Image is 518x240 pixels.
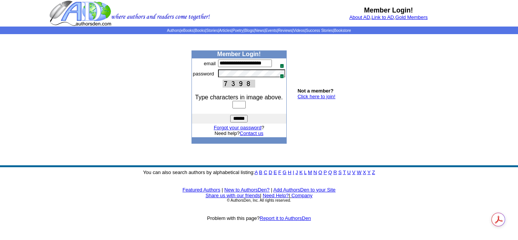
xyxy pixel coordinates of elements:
[333,169,337,175] a: R
[273,187,336,193] a: Add AuthorsDen to your Site
[206,28,218,33] a: Stories
[304,169,307,175] a: L
[396,14,428,20] a: Gold Members
[372,169,375,175] a: Z
[306,28,333,33] a: Success Stories
[283,169,286,175] a: G
[255,28,264,33] a: News
[314,169,317,175] a: N
[277,71,283,77] img: npw-badge-icon.svg
[278,28,292,33] a: Reviews
[167,28,351,33] span: | | | | | | | | | | | |
[357,169,361,175] a: W
[214,125,264,130] font: ?
[271,187,272,193] font: |
[298,94,336,99] a: Click here to join!
[215,130,264,136] font: Need help?
[265,28,277,33] a: Events
[217,51,261,57] b: Member Login!
[334,28,351,33] a: Bookstore
[295,169,298,175] a: J
[167,28,180,33] a: Authors
[214,125,262,130] a: Forgot your password
[260,215,311,221] a: Report it to AuthorsDen
[343,169,346,175] a: T
[367,169,370,175] a: Y
[206,193,260,198] a: Share us with our friends
[195,28,205,33] a: Books
[299,169,303,175] a: K
[352,169,356,175] a: V
[280,64,284,68] span: 1
[308,169,312,175] a: M
[227,198,291,202] font: © AuthorsDen, Inc. All rights reserved.
[224,187,270,193] a: New to AuthorsDen?
[273,169,277,175] a: E
[328,169,332,175] a: Q
[222,187,223,193] font: |
[291,193,312,198] a: Company
[181,28,193,33] a: eBooks
[268,169,272,175] a: D
[244,28,254,33] a: Blogs
[277,61,283,67] img: npw-badge-icon.svg
[219,28,232,33] a: Articles
[363,169,366,175] a: X
[182,187,220,193] a: Featured Authors
[349,14,428,20] font: , ,
[223,80,255,88] img: This Is CAPTCHA Image
[264,169,267,175] a: C
[349,14,370,20] a: About AD
[260,193,261,198] font: |
[207,215,311,221] font: Problem with this page?
[323,169,326,175] a: P
[143,169,375,175] font: You can also search authors by alphabetical listing:
[293,28,305,33] a: Videos
[263,193,289,198] a: Need Help?
[338,169,342,175] a: S
[347,169,351,175] a: U
[278,169,281,175] a: F
[319,169,322,175] a: O
[293,169,294,175] a: I
[195,94,283,100] font: Type characters in image above.
[259,169,262,175] a: B
[232,28,243,33] a: Poetry
[255,169,258,175] a: A
[372,14,394,20] a: Link to AD
[204,61,216,66] font: email
[280,74,284,78] span: 1
[288,169,291,175] a: H
[240,130,263,136] a: Contact us
[364,6,413,14] b: Member Login!
[193,71,214,77] font: password
[289,193,312,198] font: |
[298,88,334,94] b: Not a member?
